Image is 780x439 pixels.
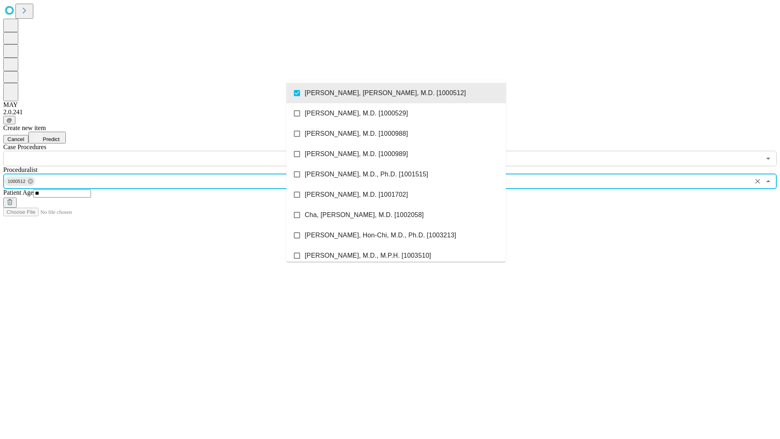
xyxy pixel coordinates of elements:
[3,135,28,143] button: Cancel
[6,117,12,123] span: @
[305,109,408,118] span: [PERSON_NAME], M.D. [1000529]
[305,251,431,261] span: [PERSON_NAME], M.D., M.P.H. [1003510]
[3,143,46,150] span: Scheduled Procedure
[4,177,29,186] span: 1000512
[3,124,46,131] span: Create new item
[3,189,33,196] span: Patient Age
[3,109,777,116] div: 2.0.241
[752,176,763,187] button: Clear
[305,170,428,179] span: [PERSON_NAME], M.D., Ph.D. [1001515]
[3,116,15,124] button: @
[305,210,424,220] span: Cha, [PERSON_NAME], M.D. [1002058]
[763,153,774,164] button: Open
[305,129,408,139] span: [PERSON_NAME], M.D. [1000988]
[7,136,24,142] span: Cancel
[305,88,466,98] span: [PERSON_NAME], [PERSON_NAME], M.D. [1000512]
[3,101,777,109] div: MAY
[305,190,408,200] span: [PERSON_NAME], M.D. [1001702]
[305,149,408,159] span: [PERSON_NAME], M.D. [1000989]
[4,176,35,186] div: 1000512
[28,132,66,143] button: Predict
[43,136,59,142] span: Predict
[305,230,456,240] span: [PERSON_NAME], Hon-Chi, M.D., Ph.D. [1003213]
[763,176,774,187] button: Close
[3,166,37,173] span: Proceduralist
